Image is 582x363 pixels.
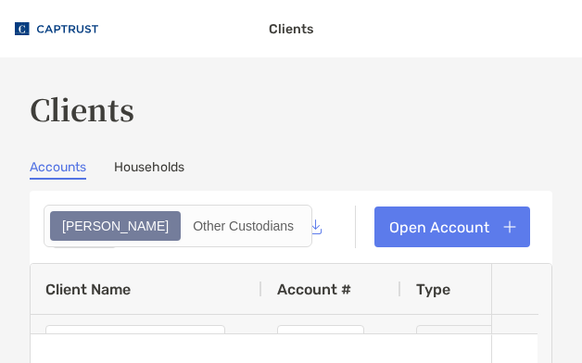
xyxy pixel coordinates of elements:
[233,332,247,347] button: Open Filter Menu
[183,213,304,239] div: Other Custodians
[30,159,86,180] a: Accounts
[372,332,386,347] button: Open Filter Menu
[416,281,450,298] span: Type
[52,213,179,239] div: Zoe
[44,205,312,247] div: segmented control
[277,325,364,355] input: Account # Filter Input
[374,207,530,247] a: Open Account
[45,325,225,355] input: Client Name Filter Input
[114,159,184,180] a: Households
[45,281,131,298] span: Client Name
[269,21,313,37] div: Clients
[15,8,98,50] img: CAPTRUST Logo
[30,87,552,130] h3: Clients
[277,281,351,298] span: Account #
